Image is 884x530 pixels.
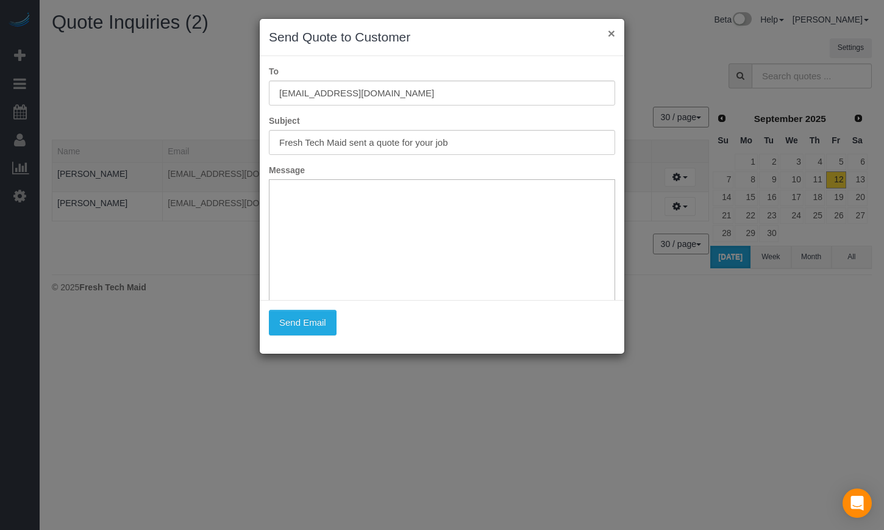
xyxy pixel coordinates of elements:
button: Send Email [269,310,337,335]
div: Open Intercom Messenger [843,489,872,518]
input: Subject [269,130,615,155]
label: Message [260,164,624,176]
label: Subject [260,115,624,127]
label: To [260,65,624,77]
input: To [269,81,615,106]
button: × [608,27,615,40]
iframe: Rich Text Editor, editor1 [269,180,615,370]
h3: Send Quote to Customer [269,28,615,46]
